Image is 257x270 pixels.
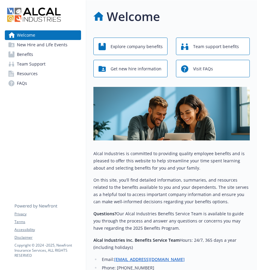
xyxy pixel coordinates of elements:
[17,69,38,78] span: Resources
[93,60,168,77] button: Get new hire information
[17,78,27,88] span: FAQs
[93,87,250,140] img: overview page banner
[5,69,81,78] a: Resources
[93,237,180,243] strong: Alcal Industries Inc. Benefits Service Team
[93,211,116,216] strong: Questions?
[17,59,45,69] span: Team Support
[93,150,250,172] p: Alcal Industries is committed to providing quality employee benefits and is pleased to offer this...
[100,256,250,263] li: Email:
[17,30,35,40] span: Welcome
[5,40,81,50] a: New Hire and Life Events
[111,41,163,52] span: Explore company benefits
[14,227,81,232] a: Accessibility
[17,40,67,50] span: New Hire and Life Events
[5,30,81,40] a: Welcome
[5,78,81,88] a: FAQs
[111,63,161,75] span: Get new hire information
[193,63,213,75] span: Visit FAQs
[176,60,250,77] button: Visit FAQs
[114,256,185,262] a: [EMAIL_ADDRESS][DOMAIN_NAME]
[14,235,81,240] a: Disclaimer
[14,243,81,258] p: Copyright © 2024 - 2025 , Newfront Insurance Services, ALL RIGHTS RESERVED
[93,237,250,251] p: Hours: 24/7, 365 days a year (including holidays)
[93,176,250,205] p: On this site, you’ll find detailed information, summaries, and resources related to the benefits ...
[14,219,81,225] a: Terms
[107,8,160,26] h1: Welcome
[193,41,239,52] span: Team support benefits
[93,38,168,55] button: Explore company benefits
[5,50,81,59] a: Benefits
[93,210,250,232] p: Our Alcal Industries Benefits Service Team is available to guide you through the process and answ...
[176,38,250,55] button: Team support benefits
[5,59,81,69] a: Team Support
[14,211,81,217] a: Privacy
[17,50,33,59] span: Benefits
